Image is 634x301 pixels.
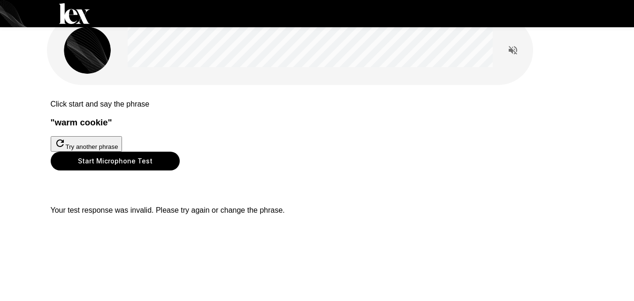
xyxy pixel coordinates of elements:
[51,152,180,170] button: Start Microphone Test
[51,136,122,152] button: Try another phrase
[51,100,584,108] p: Click start and say the phrase
[64,27,111,74] img: lex_avatar2.png
[504,41,522,60] button: Read questions aloud
[51,206,584,215] p: Your test response was invalid. Please try again or change the phrase.
[51,117,584,128] h3: " warm cookie "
